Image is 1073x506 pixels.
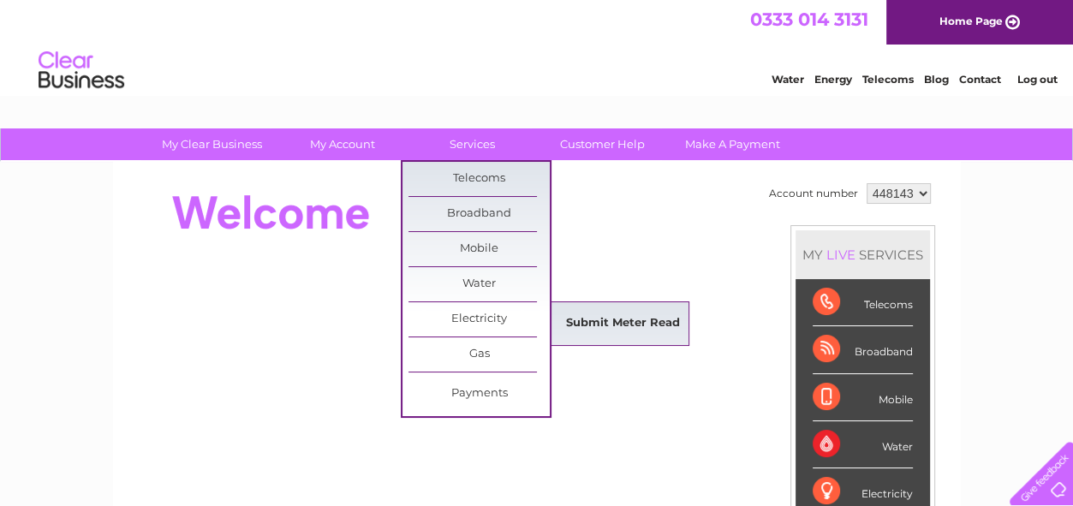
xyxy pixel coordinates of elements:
a: Mobile [408,232,550,266]
a: Payments [408,377,550,411]
a: Make A Payment [662,128,803,160]
a: Submit Meter Read [552,307,694,341]
a: Gas [408,337,550,372]
a: My Clear Business [141,128,283,160]
a: Customer Help [532,128,673,160]
div: Broadband [813,326,913,373]
a: Water [772,73,804,86]
div: Clear Business is a trading name of Verastar Limited (registered in [GEOGRAPHIC_DATA] No. 3667643... [133,9,942,83]
div: Mobile [813,374,913,421]
img: logo.png [38,45,125,97]
a: My Account [271,128,413,160]
div: LIVE [823,247,859,263]
a: Log out [1016,73,1057,86]
a: Broadband [408,197,550,231]
div: MY SERVICES [796,230,930,279]
a: Energy [814,73,852,86]
a: Water [408,267,550,301]
a: Contact [959,73,1001,86]
div: Telecoms [813,279,913,326]
a: Telecoms [862,73,914,86]
a: 0333 014 3131 [750,9,868,30]
a: Telecoms [408,162,550,196]
td: Account number [765,179,862,208]
div: Water [813,421,913,468]
a: Electricity [408,302,550,336]
a: Services [402,128,543,160]
a: Blog [924,73,949,86]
